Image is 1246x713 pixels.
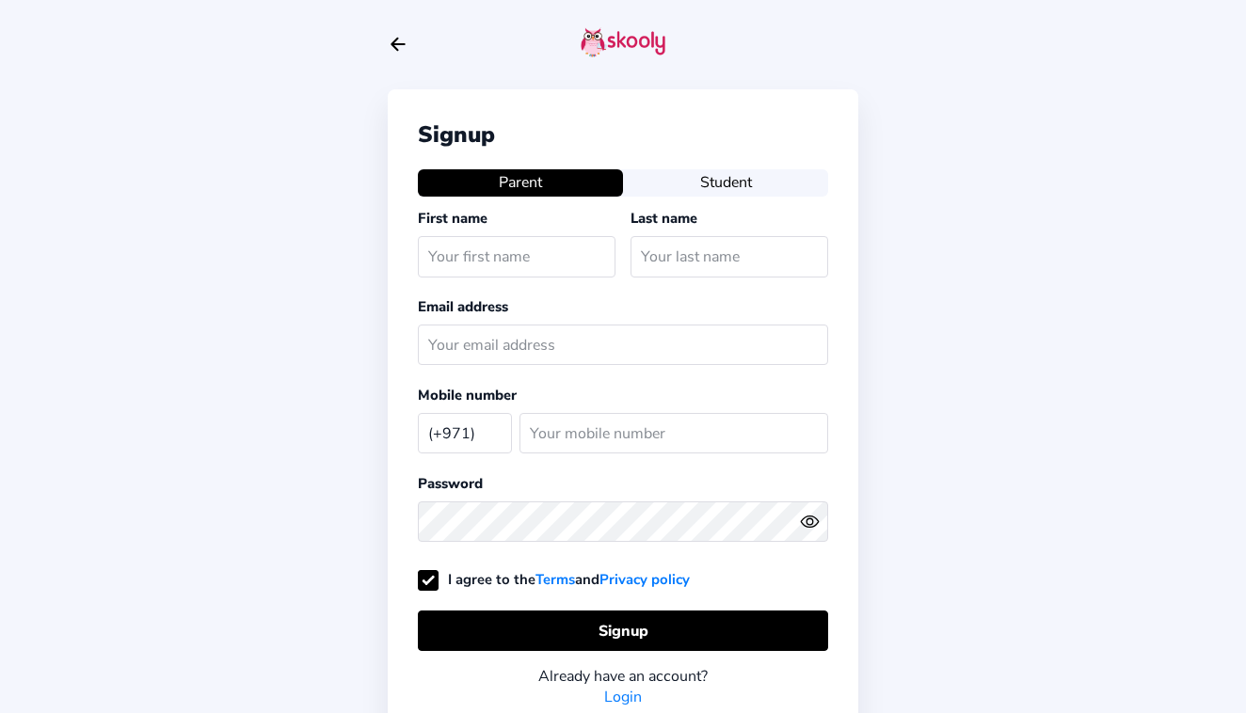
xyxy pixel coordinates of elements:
label: Email address [418,297,508,316]
a: Login [604,687,642,707]
button: Signup [418,610,828,651]
button: eye outlineeye off outline [800,512,828,531]
label: First name [418,209,487,228]
ion-icon: eye outline [800,512,820,531]
input: Your email address [418,325,828,365]
input: Your mobile number [519,413,828,453]
label: Password [418,474,483,493]
input: Your last name [631,236,828,277]
label: I agree to the and [418,570,690,589]
label: Last name [631,209,697,228]
img: skooly-logo.png [581,27,665,57]
label: Mobile number [418,386,517,404]
input: Your first name [418,236,615,277]
div: Signup [418,119,828,150]
div: Already have an account? [418,666,828,687]
button: Student [623,169,828,196]
a: Privacy policy [599,570,690,589]
button: arrow back outline [388,34,408,55]
button: Parent [418,169,623,196]
a: Terms [535,570,575,589]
